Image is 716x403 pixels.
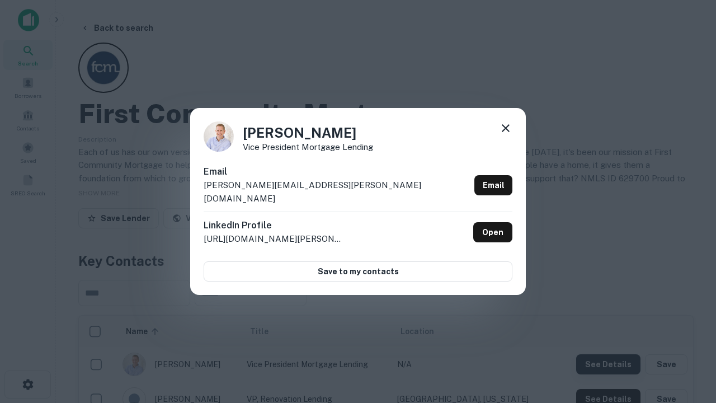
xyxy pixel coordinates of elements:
p: [PERSON_NAME][EMAIL_ADDRESS][PERSON_NAME][DOMAIN_NAME] [204,179,470,205]
p: [URL][DOMAIN_NAME][PERSON_NAME] [204,232,343,246]
h6: Email [204,165,470,179]
iframe: Chat Widget [660,278,716,331]
h6: LinkedIn Profile [204,219,343,232]
h4: [PERSON_NAME] [243,123,373,143]
a: Email [474,175,512,195]
img: 1520878720083 [204,121,234,152]
a: Open [473,222,512,242]
button: Save to my contacts [204,261,512,282]
p: Vice President Mortgage Lending [243,143,373,151]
